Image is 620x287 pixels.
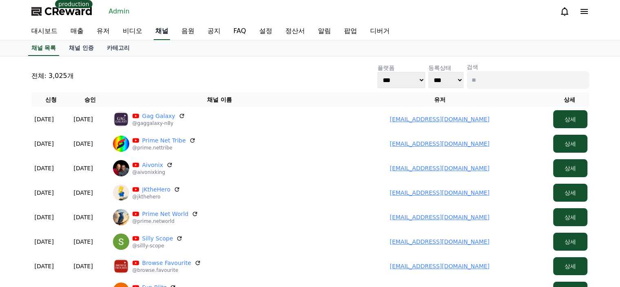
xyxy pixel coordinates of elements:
[74,238,93,246] p: [DATE]
[142,185,170,194] a: JKtheHero
[428,64,463,72] p: 등록상태
[113,209,129,225] img: Prime Net World
[364,23,396,40] a: 디버거
[390,238,490,245] a: [EMAIL_ADDRESS][DOMAIN_NAME]
[142,234,173,243] a: Silly Scope
[132,243,183,249] p: @sillly-scope
[390,165,490,171] a: [EMAIL_ADDRESS][DOMAIN_NAME]
[90,23,116,40] a: 유저
[113,111,129,127] img: Gag Galaxy
[553,140,587,147] a: 상세
[110,92,330,107] th: 채널 이름
[550,92,589,107] th: 상세
[390,116,490,122] a: [EMAIL_ADDRESS][DOMAIN_NAME]
[71,92,110,107] th: 승인
[113,234,129,250] img: Silly Scope
[553,135,587,153] button: 상세
[100,40,136,56] a: 카테고리
[253,23,279,40] a: 설정
[330,92,550,107] th: 유저
[132,169,173,176] p: @aivonixking
[553,184,587,202] button: 상세
[31,5,93,18] a: CReward
[35,164,54,172] p: [DATE]
[390,263,490,269] a: [EMAIL_ADDRESS][DOMAIN_NAME]
[105,229,157,249] a: Settings
[132,218,199,225] p: @prime.networld
[390,189,490,196] a: [EMAIL_ADDRESS][DOMAIN_NAME]
[311,23,338,40] a: 알림
[54,229,105,249] a: Messages
[553,257,587,275] button: 상세
[74,189,93,197] p: [DATE]
[467,63,589,71] p: 검색
[31,92,71,107] th: 신청
[142,210,189,218] a: Prime Net World
[553,238,587,245] a: 상세
[142,259,191,267] a: Browse Favourite
[377,64,426,72] p: 플랫폼
[68,242,92,248] span: Messages
[390,214,490,220] a: [EMAIL_ADDRESS][DOMAIN_NAME]
[62,40,100,56] a: 채널 인증
[142,161,163,169] a: Aivonix
[132,267,201,274] p: @browse.favourite
[338,23,364,40] a: 팝업
[553,116,587,122] a: 상세
[201,23,227,40] a: 공지
[113,185,129,201] img: JKtheHero
[113,258,129,274] img: Browse Favourite
[132,145,196,151] p: @prime.nettribe
[116,23,149,40] a: 비디오
[132,120,185,127] p: @gaggalaxy-n8y
[74,262,93,270] p: [DATE]
[44,5,93,18] span: CReward
[21,241,35,248] span: Home
[154,23,170,40] a: 채널
[553,214,587,220] a: 상세
[175,23,201,40] a: 음원
[227,23,253,40] a: FAQ
[553,233,587,251] button: 상세
[35,115,54,123] p: [DATE]
[64,23,90,40] a: 매출
[74,140,93,148] p: [DATE]
[74,213,93,221] p: [DATE]
[74,164,93,172] p: [DATE]
[35,238,54,246] p: [DATE]
[2,229,54,249] a: Home
[553,110,587,128] button: 상세
[74,115,93,123] p: [DATE]
[35,213,54,221] p: [DATE]
[142,136,186,145] a: Prime Net Tribe
[113,136,129,152] img: Prime Net Tribe
[390,140,490,147] a: [EMAIL_ADDRESS][DOMAIN_NAME]
[279,23,311,40] a: 정산서
[106,5,133,18] a: Admin
[35,140,54,148] p: [DATE]
[142,112,175,120] a: Gag Galaxy
[553,263,587,269] a: 상세
[553,208,587,226] button: 상세
[35,189,54,197] p: [DATE]
[35,262,54,270] p: [DATE]
[113,160,129,176] img: Aivonix
[28,40,60,56] a: 채널 목록
[553,189,587,196] a: 상세
[553,159,587,177] button: 상세
[121,241,141,248] span: Settings
[25,23,64,40] a: 대시보드
[132,194,180,200] p: @jkthehero
[553,165,587,171] a: 상세
[31,71,74,81] p: 전체: 3,025개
